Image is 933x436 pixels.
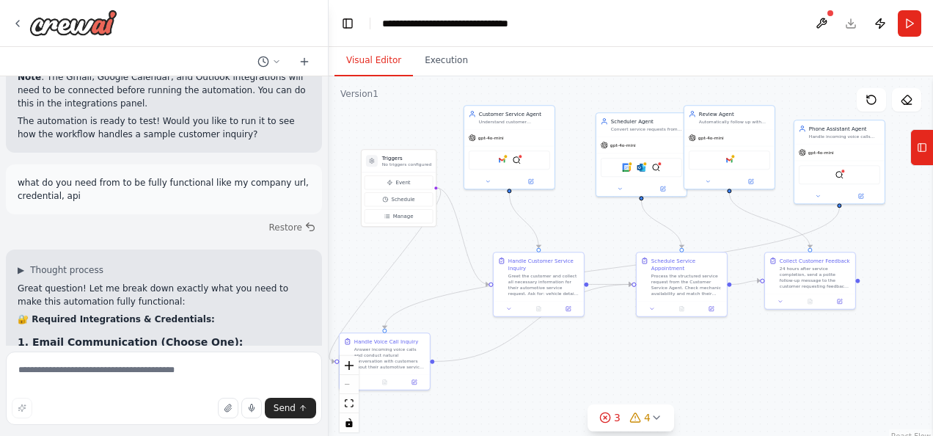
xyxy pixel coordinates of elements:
[731,277,760,288] g: Edge from eac1029a-46a3-4011-bda8-19129dcbf230 to 68d4e784-3d1d-4d4a-a680-9d7926c19659
[265,398,316,418] button: Send
[637,163,645,172] img: Microsoft outlook
[340,413,359,432] button: toggle interactivity
[644,410,651,425] span: 4
[809,134,880,139] div: Handle incoming voice calls from customers, extract service requests using natural language proce...
[556,305,581,313] button: Open in side panel
[637,200,685,248] g: Edge from f1e05f1a-4481-4f40-bf66-8769af10fbe7 to eac1029a-46a3-4011-bda8-19129dcbf230
[493,252,585,317] div: Handle Customer Service InquiryGreet the customer and collect all necessary information for their...
[835,170,844,179] img: QdrantVectorSearchTool
[340,394,359,413] button: fit view
[588,404,674,432] button: 34
[611,117,682,125] div: Scheduler Agent
[523,305,554,313] button: No output available
[382,16,565,31] nav: breadcrumb
[396,179,411,186] span: Event
[293,53,316,70] button: Start a new chat
[840,192,882,200] button: Open in side panel
[369,378,400,387] button: No output available
[725,193,813,248] g: Edge from 0ee1da91-bbb3-409c-9cd6-04b98548d823 to 68d4e784-3d1d-4d4a-a680-9d7926c19659
[361,149,436,227] div: TriggersNo triggers configuredEventScheduleManage
[327,184,442,366] g: Edge from triggers to 753133da-8756-4500-bd8d-327b33018a6f
[18,72,41,82] strong: Note
[29,10,117,36] img: Logo
[381,208,843,329] g: Edge from 84ccb604-128e-4dde-ba34-c802f8285685 to 753133da-8756-4500-bd8d-327b33018a6f
[30,264,103,276] span: Thought process
[18,314,215,324] strong: 🔐 Required Integrations & Credentials:
[698,135,724,141] span: gpt-4o-mini
[508,273,579,297] div: Greet the customer and collect all necessary information for their automotive service request. As...
[780,257,850,264] div: Collect Customer Feedback
[730,177,771,186] button: Open in side panel
[478,135,504,141] span: gpt-4o-mini
[365,175,433,189] button: Event
[354,346,425,370] div: Answer incoming voice calls and conduct natural conversation with customers about their automotiv...
[334,46,413,76] button: Visual Editor
[18,176,310,203] p: what do you need from to be fully functional like my company url, credential, api
[794,297,825,306] button: No output available
[274,402,296,414] span: Send
[218,398,238,418] button: Upload files
[636,252,728,317] div: Schedule Service AppointmentProcess the structured service request from the Customer Service Agen...
[434,280,632,365] g: Edge from 753133da-8756-4500-bd8d-327b33018a6f to eac1029a-46a3-4011-bda8-19129dcbf230
[241,398,262,418] button: Click to speak your automation idea
[339,333,431,390] div: Handle Voice Call InquiryAnswer incoming voice calls and conduct natural conversation with custom...
[808,150,834,156] span: gpt-4o-mini
[18,282,310,308] p: Great question! Let me break down exactly what you need to make this automation fully functional:
[12,398,32,418] button: Improve this prompt
[479,119,550,125] div: Understand customer automotive service needs, provide initial estimates and service details based...
[464,105,555,189] div: Customer Service AgentUnderstand customer automotive service needs, provide initial estimates and...
[588,280,632,288] g: Edge from bdc33bf7-cca6-4613-aede-e440d4fe85d1 to eac1029a-46a3-4011-bda8-19129dcbf230
[382,154,431,161] h3: Triggers
[642,184,684,193] button: Open in side panel
[508,257,579,272] div: Handle Customer Service Inquiry
[809,125,880,132] div: Phone Assistant Agent
[337,13,358,34] button: Hide left sidebar
[382,161,431,167] p: No triggers configured
[479,110,550,117] div: Customer Service Agent
[827,297,852,306] button: Open in side panel
[611,126,682,132] div: Convert service requests from the Customer Service Agent into confirmed appointments by checking ...
[252,53,287,70] button: Switch to previous chat
[391,196,414,203] span: Schedule
[651,257,722,272] div: Schedule Service Appointment
[510,177,552,186] button: Open in side panel
[512,156,521,164] img: QdrantVectorSearchTool
[666,305,697,313] button: No output available
[699,305,724,313] button: Open in side panel
[764,252,856,310] div: Collect Customer Feedback24 hours after service completion, send a polite follow-up message to th...
[497,156,506,164] img: Google gmail
[340,88,378,100] div: Version 1
[402,378,427,387] button: Open in side panel
[725,156,733,164] img: Google gmail
[354,338,418,345] div: Handle Voice Call Inquiry
[340,356,359,375] button: zoom in
[699,110,770,117] div: Review Agent
[684,105,775,189] div: Review AgentAutomatically follow up with customers 24 hours after service completion to collect f...
[340,356,359,432] div: React Flow controls
[18,115,310,141] p: The automation is ready to test! Would you like to run it to see how the workflow handles a sampl...
[18,264,103,276] button: ▶Thought process
[18,264,24,276] span: ▶
[610,142,636,148] span: gpt-4o-mini
[622,163,631,172] img: Google calendar
[780,266,851,289] div: 24 hours after service completion, send a polite follow-up message to the customer requesting fee...
[651,163,660,172] img: QdrantVectorSearchTool
[365,192,433,206] button: Schedule
[614,410,621,425] span: 3
[263,217,322,238] button: Restore
[365,209,433,223] button: Manage
[651,273,722,297] div: Process the structured service request from the Customer Service Agent. Check mechanic availabili...
[699,119,770,125] div: Automatically follow up with customers 24 hours after service completion to collect feedback, rat...
[794,120,885,204] div: Phone Assistant AgentHandle incoming voice calls from customers, extract service requests using n...
[18,70,310,110] p: : The Gmail, Google Calendar, and Outlook integrations will need to be connected before running t...
[413,46,480,76] button: Execution
[393,213,414,220] span: Manage
[18,336,243,348] strong: 1. Email Communication (Choose One):
[435,184,489,288] g: Edge from triggers to bdc33bf7-cca6-4613-aede-e440d4fe85d1
[596,112,687,197] div: Scheduler AgentConvert service requests from the Customer Service Agent into confirmed appointmen...
[505,193,542,248] g: Edge from 51e67e5c-a343-48b5-b509-7a20fa89785a to bdc33bf7-cca6-4613-aede-e440d4fe85d1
